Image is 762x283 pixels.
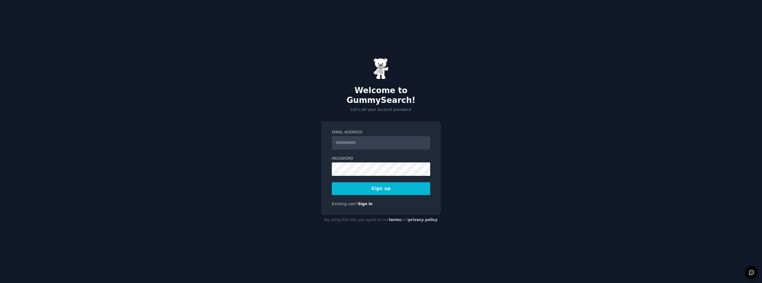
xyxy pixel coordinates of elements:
[332,130,430,135] label: Email Address
[332,202,358,206] span: Existing user?
[332,182,430,195] button: Sign up
[321,86,441,105] h2: Welcome to GummySearch!
[373,58,389,79] img: Gummy Bear
[321,107,441,113] p: Let's set your account password
[408,218,438,222] a: privacy policy
[389,218,401,222] a: terms
[332,156,430,161] label: Password
[321,215,441,225] div: By using this site you agree to our and
[358,202,373,206] a: Sign in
